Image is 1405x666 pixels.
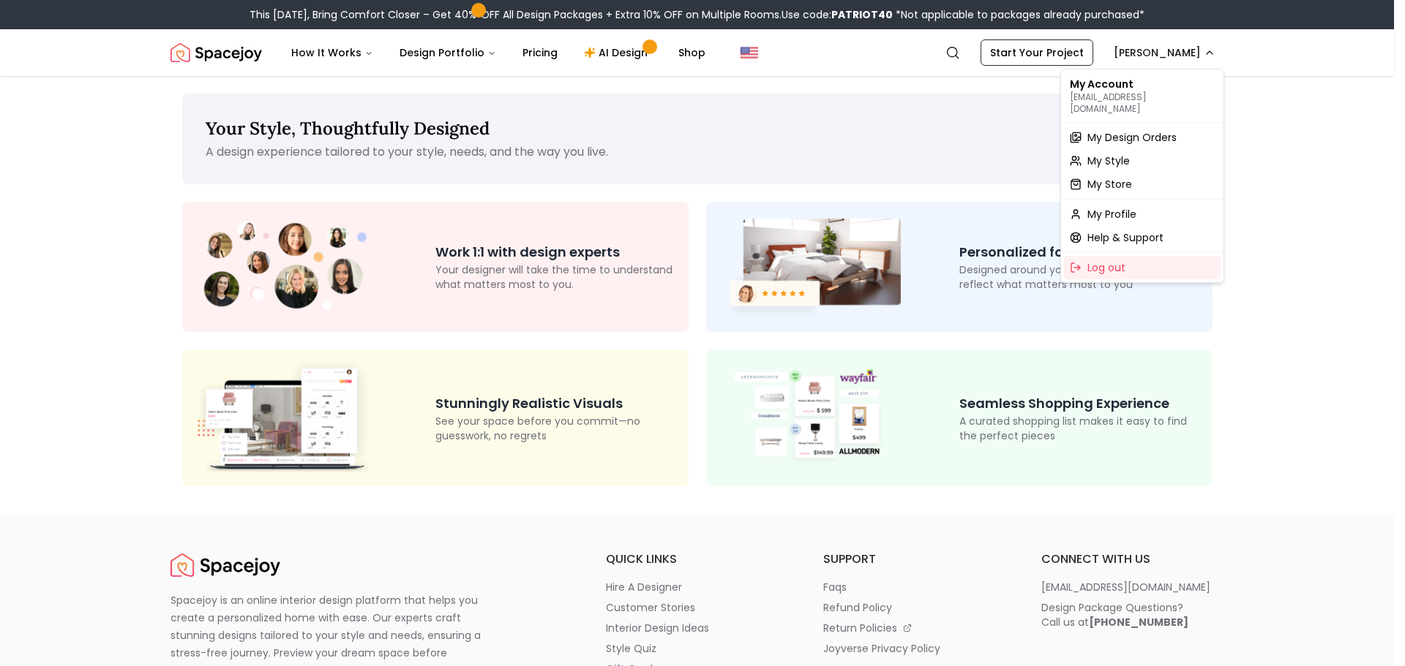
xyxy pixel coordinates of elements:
[1064,203,1221,226] a: My Profile
[1087,154,1130,168] span: My Style
[1064,149,1221,173] a: My Style
[1064,173,1221,196] a: My Store
[1087,230,1164,245] span: Help & Support
[1064,72,1221,119] div: My Account
[1087,260,1125,275] span: Log out
[1070,91,1215,115] p: [EMAIL_ADDRESS][DOMAIN_NAME]
[1087,177,1132,192] span: My Store
[1064,126,1221,149] a: My Design Orders
[1087,130,1177,145] span: My Design Orders
[1087,207,1136,222] span: My Profile
[1064,226,1221,249] a: Help & Support
[1060,69,1224,283] div: [PERSON_NAME]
